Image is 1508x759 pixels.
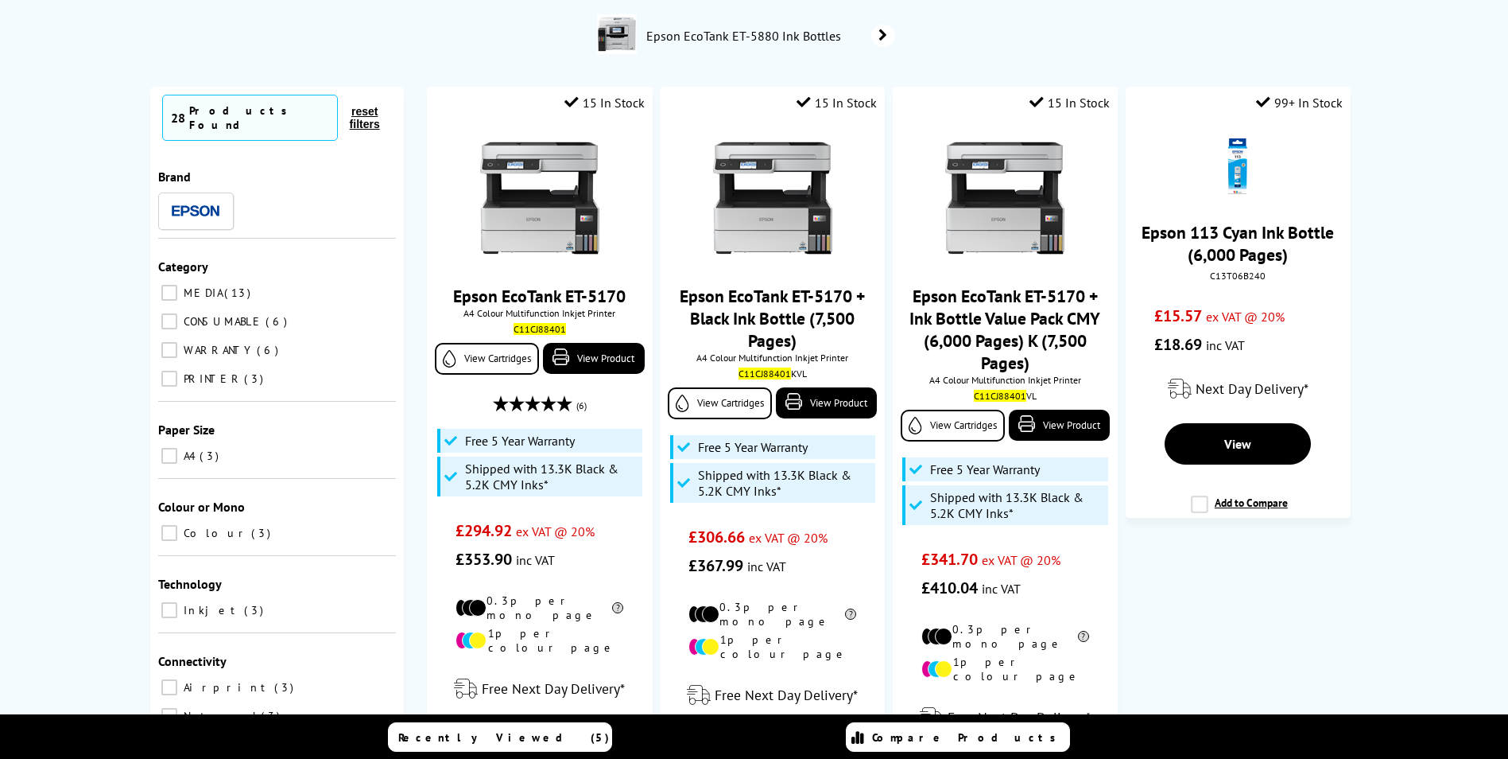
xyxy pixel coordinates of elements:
[257,343,282,357] span: 6
[161,448,177,464] input: A4 3
[1138,270,1339,282] div: C13T06B240
[974,390,1026,402] mark: C11CJ88401
[244,372,267,386] span: 3
[645,28,847,44] span: Epson EcoTank ET-5880 Ink Bottles
[456,626,623,655] li: 1p per colour page
[1210,138,1266,194] img: Epson-C13T06B240-Cyan-Small.gif
[189,103,329,132] div: Products Found
[161,342,177,358] input: WARRANTY 6
[266,314,291,329] span: 6
[224,286,254,300] span: 13
[688,555,743,576] span: £367.99
[480,138,599,258] img: Epson-ET-5170-Front-Facing-Small.jpg
[797,95,877,111] div: 15 In Stock
[161,525,177,541] input: Colour 3
[180,709,259,723] span: Network
[672,368,873,379] div: KVL
[244,603,267,617] span: 3
[180,372,242,386] span: PRINTER
[180,449,198,463] span: A4
[251,526,274,540] span: 3
[161,708,177,724] input: Network 3
[930,461,1040,477] span: Free 5 Year Warranty
[576,391,587,421] span: (6)
[465,461,638,492] span: Shipped with 13.3K Black & 5.2K CMY Inks*
[435,667,644,711] div: modal_delivery
[597,14,637,54] img: C11CJ28401BY-conspage.jpg
[668,387,772,419] a: View Cartridges
[846,722,1070,752] a: Compare Products
[901,410,1005,442] a: View Cartridges
[747,559,786,574] span: inc VAT
[668,352,877,364] span: A4 Colour Multifunction Inkjet Printer
[1206,309,1285,325] span: ex VAT @ 20%
[982,581,1021,597] span: inc VAT
[698,467,871,499] span: Shipped with 13.3K Black & 5.2K CMY Inks*
[645,14,895,57] a: Epson EcoTank ET-5880 Ink Bottles
[921,655,1089,683] li: 1p per colour page
[158,259,208,274] span: Category
[909,285,1100,374] a: Epson EcoTank ET-5170 + Ink Bottle Value Pack CMY (6,000 Pages) K (7,500 Pages)
[1165,423,1311,465] a: View
[180,314,264,329] span: CONSUMABLE
[180,680,273,695] span: Airprint
[1191,496,1288,526] label: Add to Compare
[543,343,644,374] a: View Product
[161,679,177,695] input: Airprint 3
[901,695,1110,740] div: modal_delivery
[905,390,1106,402] div: VL
[158,499,245,515] span: Colour or Mono
[161,285,177,301] input: MEDIA 13
[1142,221,1334,266] a: Epson 113 Cyan Ink Bottle (6,000 Pages)
[1009,410,1110,441] a: View Product
[688,600,856,629] li: 0.3p per mono page
[161,313,177,329] input: CONSUMABLE 6
[1154,334,1202,355] span: £18.69
[1029,95,1110,111] div: 15 In Stock
[564,95,645,111] div: 15 In Stock
[180,286,223,300] span: MEDIA
[435,307,644,319] span: A4 Colour Multifunction Inkjet Printer
[921,549,978,570] span: £341.70
[158,422,215,438] span: Paper Size
[945,138,1064,258] img: Epson-ET-5170-Front-Facing-Small.jpg
[180,343,255,357] span: WARRANTY
[872,730,1064,745] span: Compare Products
[180,603,242,617] span: Inkjet
[200,449,223,463] span: 3
[668,673,877,718] div: modal_delivery
[516,524,595,539] span: ex VAT @ 20%
[688,632,856,661] li: 1p per colour page
[172,205,219,217] img: Epson
[1206,337,1245,353] span: inc VAT
[161,602,177,618] input: Inkjet 3
[1196,379,1308,398] span: Next Day Delivery*
[680,285,865,352] a: Epson EcoTank ET-5170 + Black Ink Bottle (7,500 Pages)
[698,439,808,455] span: Free 5 Year Warranty
[435,343,539,375] a: View Cartridges
[453,285,626,307] a: Epson EcoTank ET-5170
[465,433,575,449] span: Free 5 Year Warranty
[982,552,1060,568] span: ex VAT @ 20%
[158,576,222,592] span: Technology
[921,578,978,598] span: £410.04
[749,530,828,546] span: ex VAT @ 20%
[715,686,858,704] span: Free Next Day Delivery*
[161,371,177,387] input: PRINTER 3
[738,368,791,379] mark: C11CJ88401
[1134,367,1343,411] div: modal_delivery
[456,549,512,570] span: £353.90
[948,708,1091,726] span: Free Next Day Delivery*
[713,138,832,258] img: Epson-ET-5170-Front-Facing-Small.jpg
[398,730,610,745] span: Recently Viewed (5)
[456,520,512,541] span: £294.92
[516,552,555,568] span: inc VAT
[171,110,185,126] span: 28
[1154,306,1202,326] span: £15.57
[688,527,745,547] span: £306.66
[158,653,227,669] span: Connectivity
[338,104,392,131] button: reset filters
[514,323,566,335] mark: C11CJ88401
[930,489,1103,521] span: Shipped with 13.3K Black & 5.2K CMY Inks*
[1256,95,1343,111] div: 99+ In Stock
